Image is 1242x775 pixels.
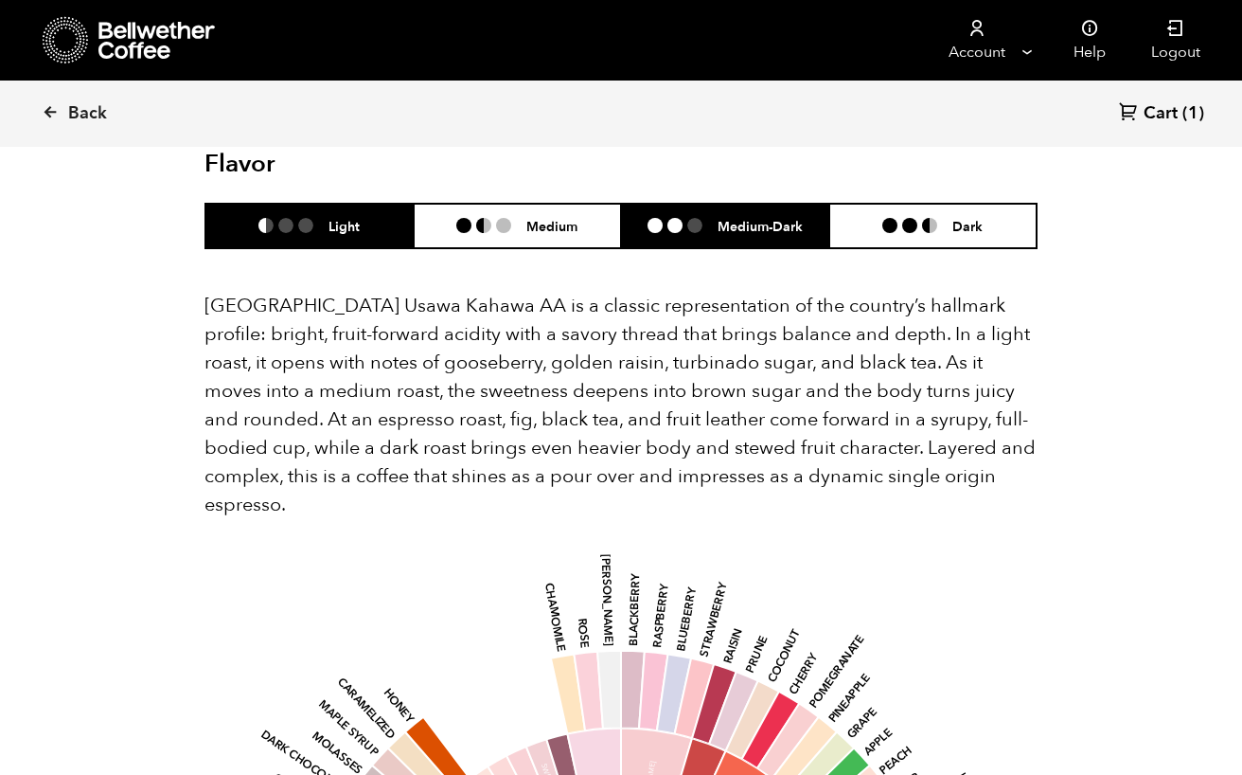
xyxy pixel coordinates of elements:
[1182,102,1204,125] span: (1)
[1144,102,1178,125] span: Cart
[204,150,482,179] h2: Flavor
[328,218,360,234] h6: Light
[68,102,107,125] span: Back
[952,218,983,234] h6: Dark
[1119,101,1204,127] a: Cart (1)
[718,218,803,234] h6: Medium-Dark
[204,292,1038,519] p: [GEOGRAPHIC_DATA] Usawa Kahawa AA is a classic representation of the country’s hallmark profile: ...
[526,218,577,234] h6: Medium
